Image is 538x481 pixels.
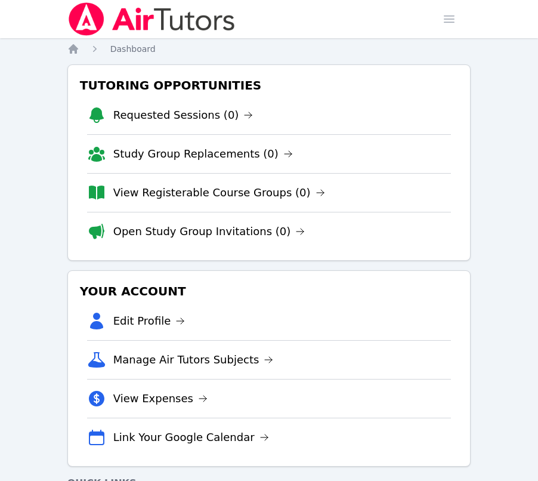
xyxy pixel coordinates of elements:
[110,43,156,55] a: Dashboard
[113,313,185,329] a: Edit Profile
[113,223,305,240] a: Open Study Group Invitations (0)
[113,429,269,446] a: Link Your Google Calendar
[113,107,253,124] a: Requested Sessions (0)
[113,351,274,368] a: Manage Air Tutors Subjects
[113,390,208,407] a: View Expenses
[113,146,293,162] a: Study Group Replacements (0)
[113,184,325,201] a: View Registerable Course Groups (0)
[67,43,471,55] nav: Breadcrumb
[67,2,236,36] img: Air Tutors
[78,75,461,96] h3: Tutoring Opportunities
[78,280,461,302] h3: Your Account
[110,44,156,54] span: Dashboard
